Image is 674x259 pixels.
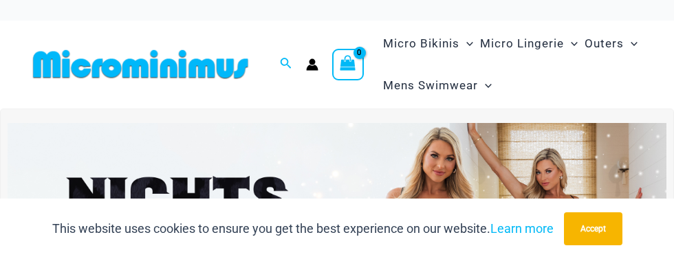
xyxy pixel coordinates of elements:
a: Account icon link [306,58,318,71]
span: Mens Swimwear [383,68,478,103]
span: Outers [585,26,624,61]
a: View Shopping Cart, empty [332,49,364,80]
a: Learn more [490,221,554,236]
a: Search icon link [280,56,292,73]
span: Menu Toggle [478,68,492,103]
a: Micro BikinisMenu ToggleMenu Toggle [380,23,477,65]
button: Accept [564,212,622,245]
img: MM SHOP LOGO FLAT [28,49,254,80]
a: Micro LingerieMenu ToggleMenu Toggle [477,23,581,65]
span: Micro Bikinis [383,26,459,61]
span: Micro Lingerie [480,26,564,61]
span: Menu Toggle [624,26,638,61]
span: Menu Toggle [564,26,578,61]
a: Mens SwimwearMenu ToggleMenu Toggle [380,65,495,106]
span: Menu Toggle [459,26,473,61]
p: This website uses cookies to ensure you get the best experience on our website. [52,218,554,239]
a: OutersMenu ToggleMenu Toggle [581,23,641,65]
nav: Site Navigation [378,21,646,109]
